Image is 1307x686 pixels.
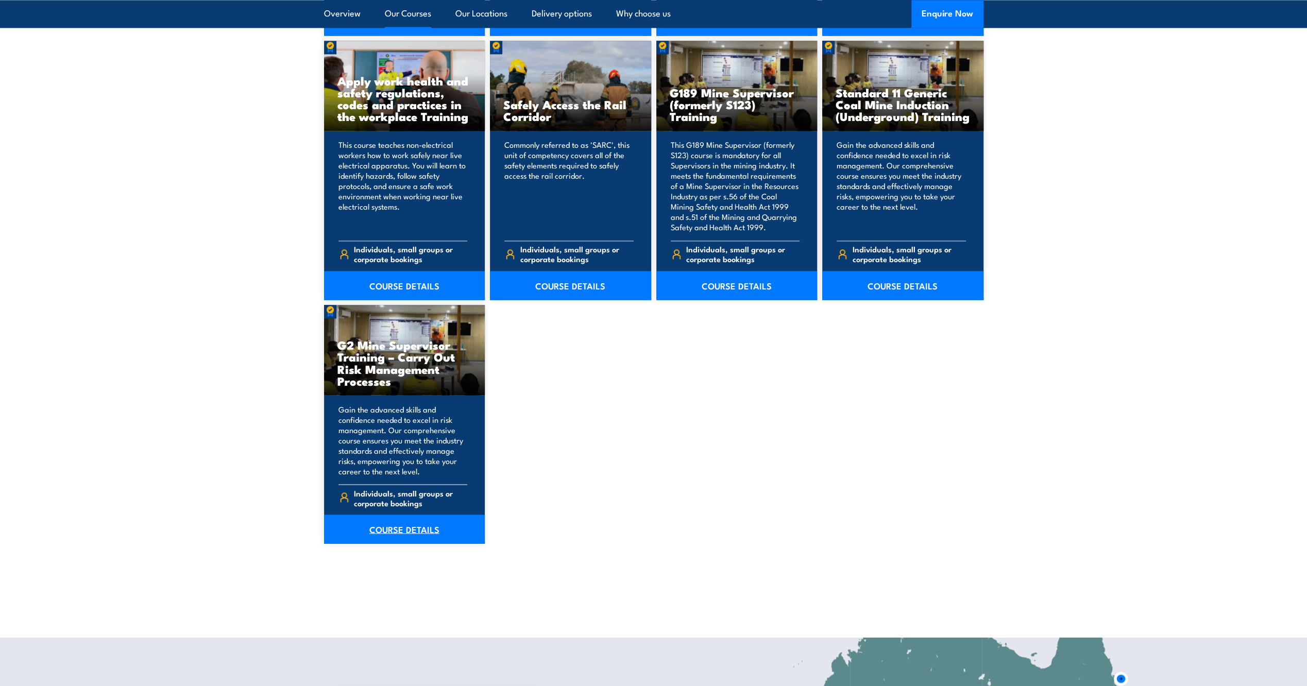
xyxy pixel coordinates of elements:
[490,271,651,300] a: COURSE DETAILS
[836,87,970,122] h3: Standard 11 Generic Coal Mine Induction (Underground) Training
[671,140,800,232] p: This G189 Mine Supervisor (formerly S123) course is mandatory for all Supervisors in the mining i...
[822,271,983,300] a: COURSE DETAILS
[837,140,966,232] p: Gain the advanced skills and confidence needed to excel in risk management. Our comprehensive cou...
[324,271,485,300] a: COURSE DETAILS
[354,488,467,507] span: Individuals, small groups or corporate bookings
[853,244,966,264] span: Individuals, small groups or corporate bookings
[503,98,638,122] h3: Safely Access the Rail Corridor
[337,75,472,122] h3: Apply work health and safety regulations, codes and practices in the workplace Training
[670,87,804,122] h3: G189 Mine Supervisor (formerly S123) Training
[338,404,468,476] p: Gain the advanced skills and confidence needed to excel in risk management. Our comprehensive cou...
[354,244,467,264] span: Individuals, small groups or corporate bookings
[686,244,800,264] span: Individuals, small groups or corporate bookings
[656,271,818,300] a: COURSE DETAILS
[337,339,472,386] h3: G2 Mine Supervisor Training – Carry Out Risk Management Processes
[324,514,485,543] a: COURSE DETAILS
[338,140,468,232] p: This course teaches non-electrical workers how to work safely near live electrical apparatus. You...
[520,244,634,264] span: Individuals, small groups or corporate bookings
[504,140,634,232] p: Commonly referred to as 'SARC', this unit of competency covers all of the safety elements require...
